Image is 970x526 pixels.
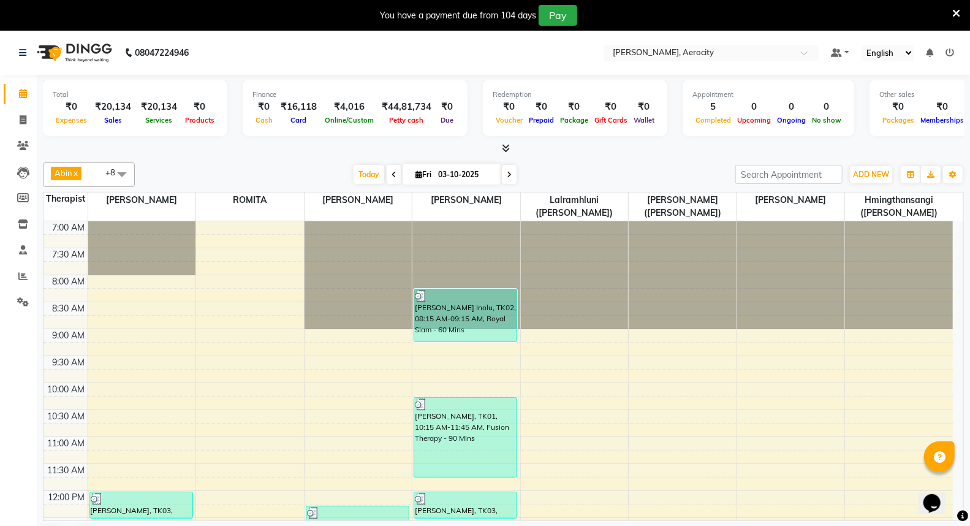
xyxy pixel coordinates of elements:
span: Petty cash [387,116,427,124]
span: Prepaid [526,116,557,124]
div: Total [53,90,218,100]
div: 11:30 AM [45,464,88,477]
div: 9:30 AM [50,356,88,369]
div: ₹4,016 [322,100,377,114]
span: Hmingthansangi ([PERSON_NAME]) [845,192,953,221]
span: Abin [55,168,72,178]
div: Therapist [44,192,88,205]
div: ₹0 [252,100,276,114]
span: ADD NEW [853,170,889,179]
span: Upcoming [734,116,774,124]
span: Expenses [53,116,90,124]
button: ADD NEW [850,166,892,183]
span: Completed [692,116,734,124]
div: [PERSON_NAME] Inolu, TK02, 08:15 AM-09:15 AM, Royal Siam - 60 Mins [414,289,517,341]
div: 11:00 AM [45,437,88,450]
span: Package [557,116,591,124]
div: Appointment [692,90,844,100]
button: Pay [539,5,577,26]
span: Online/Custom [322,116,377,124]
span: ROMITA [196,192,304,208]
div: 10:30 AM [45,410,88,423]
input: Search Appointment [735,165,843,184]
span: Products [182,116,218,124]
div: ₹0 [557,100,591,114]
div: [PERSON_NAME], TK03, 12:00 PM-12:30 PM, De-Stress Back & Shoulder Massage - 30 Mins [414,492,517,518]
div: ₹0 [631,100,657,114]
div: ₹0 [53,100,90,114]
span: Memberships [917,116,967,124]
div: ₹0 [917,100,967,114]
div: Finance [252,90,458,100]
span: Sales [101,116,125,124]
div: [PERSON_NAME], TK03, 12:00 PM-12:30 PM, De-Stress Back & Shoulder Massage - 30 Mins [90,492,192,518]
div: ₹0 [879,100,917,114]
span: Cash [252,116,276,124]
span: Wallet [631,116,657,124]
div: ₹0 [493,100,526,114]
div: Redemption [493,90,657,100]
div: 7:30 AM [50,248,88,261]
span: Gift Cards [591,116,631,124]
b: 08047224946 [135,36,189,70]
div: 7:00 AM [50,221,88,234]
div: 5 [692,100,734,114]
div: 8:30 AM [50,302,88,315]
span: [PERSON_NAME] [737,192,845,208]
a: x [72,168,78,178]
img: logo [31,36,115,70]
span: [PERSON_NAME] [305,192,412,208]
div: ₹0 [591,100,631,114]
div: 0 [809,100,844,114]
span: +8 [105,167,124,177]
span: Card [288,116,310,124]
div: ₹44,81,734 [377,100,436,114]
div: 0 [774,100,809,114]
div: ₹20,134 [136,100,182,114]
span: [PERSON_NAME] [88,192,196,208]
div: You have a payment due from 104 days [380,9,536,22]
span: Fri [412,170,434,179]
span: Voucher [493,116,526,124]
div: ₹0 [526,100,557,114]
span: [PERSON_NAME] [412,192,520,208]
span: Lalramhluni ([PERSON_NAME]) [521,192,629,221]
div: [PERSON_NAME], TK01, 10:15 AM-11:45 AM, Fusion Therapy - 90 Mins [414,398,517,477]
span: Services [143,116,176,124]
div: 0 [734,100,774,114]
div: 8:00 AM [50,275,88,288]
span: [PERSON_NAME] ([PERSON_NAME]) [629,192,737,221]
div: ₹0 [436,100,458,114]
span: No show [809,116,844,124]
span: Ongoing [774,116,809,124]
div: ₹16,118 [276,100,322,114]
div: 12:00 PM [46,491,88,504]
span: Packages [879,116,917,124]
span: Due [438,116,457,124]
div: 10:00 AM [45,383,88,396]
div: 9:00 AM [50,329,88,342]
iframe: chat widget [919,477,958,514]
span: Today [354,165,384,184]
div: ₹0 [182,100,218,114]
div: ₹20,134 [90,100,136,114]
input: 2025-10-03 [434,166,496,184]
